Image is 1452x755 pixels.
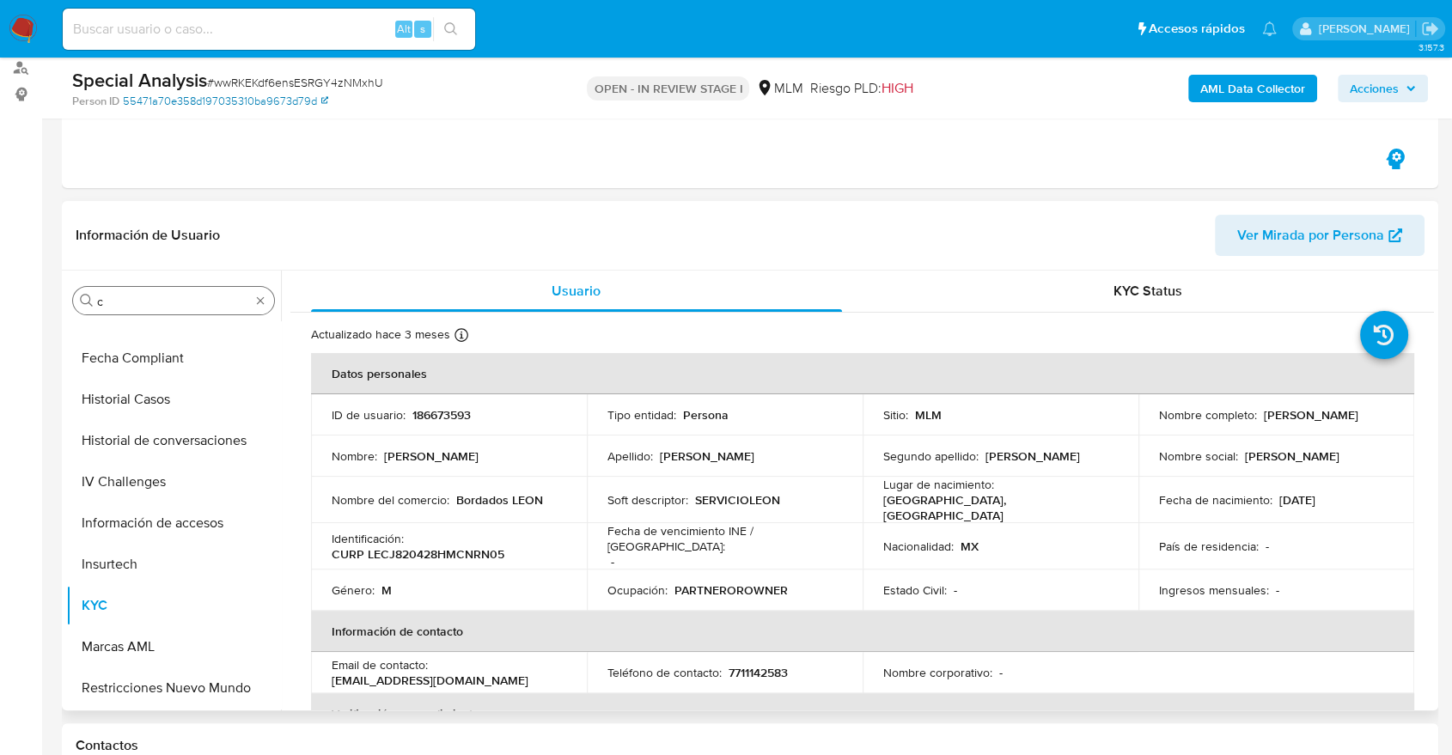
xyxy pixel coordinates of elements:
[1264,407,1358,423] p: [PERSON_NAME]
[683,407,729,423] p: Persona
[1159,539,1259,554] p: País de residencia :
[1276,582,1279,598] p: -
[66,502,281,544] button: Información de accesos
[883,448,979,464] p: Segundo apellido :
[311,611,1414,652] th: Información de contacto
[433,17,468,41] button: search-icon
[756,79,802,98] div: MLM
[1188,75,1317,102] button: AML Data Collector
[66,338,281,379] button: Fecha Compliant
[1262,21,1277,36] a: Notificaciones
[1113,281,1182,301] span: KYC Status
[999,665,1003,680] p: -
[1149,20,1245,38] span: Accesos rápidos
[420,21,425,37] span: s
[332,492,449,508] p: Nombre del comercio :
[66,420,281,461] button: Historial de conversaciones
[1159,492,1272,508] p: Fecha de nacimiento :
[915,407,942,423] p: MLM
[1338,75,1428,102] button: Acciones
[66,379,281,420] button: Historial Casos
[1245,448,1339,464] p: [PERSON_NAME]
[381,582,392,598] p: M
[332,657,428,673] p: Email de contacto :
[552,281,601,301] span: Usuario
[72,94,119,109] b: Person ID
[63,18,475,40] input: Buscar usuario o caso...
[881,78,912,98] span: HIGH
[207,74,383,91] span: # wwRKEKdf6ensESRGY4zNMxhU
[66,461,281,502] button: IV Challenges
[253,294,267,307] button: Borrar
[607,665,722,680] p: Teléfono de contacto :
[332,673,528,688] p: [EMAIL_ADDRESS][DOMAIN_NAME]
[332,448,377,464] p: Nombre :
[80,294,94,307] button: Buscar
[1318,21,1415,37] p: juan.tosini@mercadolibre.com
[607,582,668,598] p: Ocupación :
[607,448,653,464] p: Apellido :
[674,582,788,598] p: PARTNEROROWNER
[985,448,1080,464] p: [PERSON_NAME]
[883,665,992,680] p: Nombre corporativo :
[729,665,788,680] p: 7711142583
[883,407,908,423] p: Sitio :
[66,544,281,585] button: Insurtech
[1200,75,1305,102] b: AML Data Collector
[809,79,912,98] span: Riesgo PLD:
[456,492,543,508] p: Bordados LEON
[1421,20,1439,38] a: Salir
[1418,40,1443,54] span: 3.157.3
[611,554,614,569] p: -
[607,407,676,423] p: Tipo entidad :
[607,492,688,508] p: Soft descriptor :
[384,448,479,464] p: [PERSON_NAME]
[72,66,207,94] b: Special Analysis
[1159,448,1238,464] p: Nombre social :
[97,294,250,309] input: Buscar
[1237,215,1384,256] span: Ver Mirada por Persona
[397,21,411,37] span: Alt
[695,492,780,508] p: SERVICIOLEON
[660,448,754,464] p: [PERSON_NAME]
[123,94,328,109] a: 55471a70e358d197035310ba9673d79d
[66,626,281,667] button: Marcas AML
[883,582,947,598] p: Estado Civil :
[332,407,406,423] p: ID de usuario :
[332,582,375,598] p: Género :
[1350,75,1399,102] span: Acciones
[883,492,1111,523] p: [GEOGRAPHIC_DATA], [GEOGRAPHIC_DATA]
[1159,407,1257,423] p: Nombre completo :
[607,523,842,554] p: Fecha de vencimiento INE / [GEOGRAPHIC_DATA] :
[311,693,1414,734] th: Verificación y cumplimiento
[76,737,1425,754] h1: Contactos
[1159,582,1269,598] p: Ingresos mensuales :
[76,227,220,244] h1: Información de Usuario
[332,546,504,562] p: CURP LECJ820428HMCNRN05
[883,539,954,554] p: Nacionalidad :
[954,582,957,598] p: -
[66,585,281,626] button: KYC
[311,326,450,343] p: Actualizado hace 3 meses
[883,477,994,492] p: Lugar de nacimiento :
[587,76,749,100] p: OPEN - IN REVIEW STAGE I
[66,667,281,709] button: Restricciones Nuevo Mundo
[332,531,404,546] p: Identificación :
[412,407,471,423] p: 186673593
[311,353,1414,394] th: Datos personales
[1279,492,1315,508] p: [DATE]
[961,539,979,554] p: MX
[1266,539,1269,554] p: -
[1215,215,1425,256] button: Ver Mirada por Persona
